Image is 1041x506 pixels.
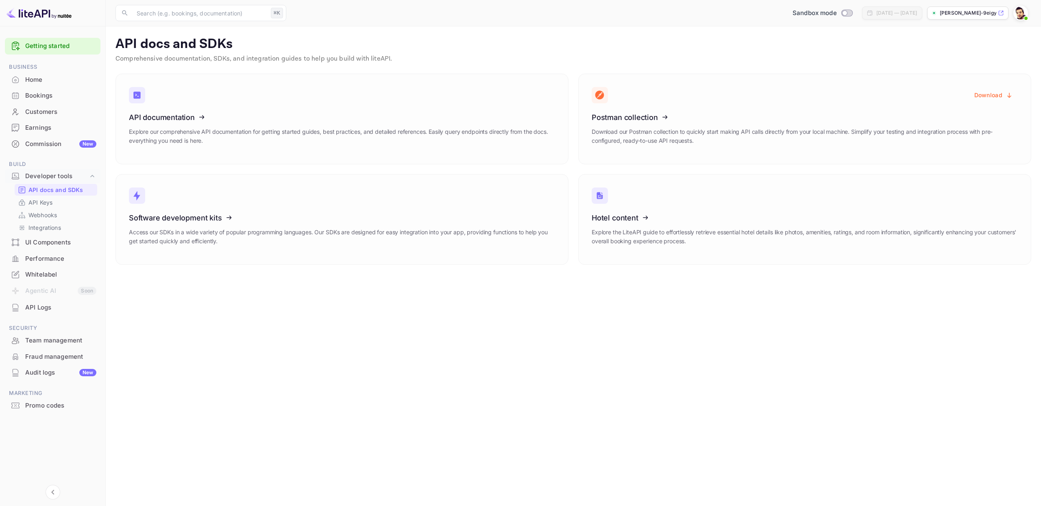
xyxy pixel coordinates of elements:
[25,91,96,100] div: Bookings
[5,389,100,398] span: Marketing
[18,211,94,219] a: Webhooks
[592,127,1018,145] p: Download our Postman collection to quickly start making API calls directly from your local machin...
[5,333,100,348] a: Team management
[592,113,1018,122] h3: Postman collection
[592,214,1018,222] h3: Hotel content
[5,136,100,151] a: CommissionNew
[25,107,96,117] div: Customers
[5,136,100,152] div: CommissionNew
[5,104,100,120] div: Customers
[5,251,100,267] div: Performance
[5,235,100,250] a: UI Components
[25,336,96,345] div: Team management
[5,72,100,87] a: Home
[25,303,96,312] div: API Logs
[5,160,100,169] span: Build
[79,369,96,376] div: New
[129,214,555,222] h3: Software development kits
[25,75,96,85] div: Home
[25,123,96,133] div: Earnings
[969,87,1018,103] button: Download
[25,368,96,377] div: Audit logs
[5,169,100,183] div: Developer tools
[18,185,94,194] a: API docs and SDKs
[940,9,996,17] p: [PERSON_NAME]-9eigy....
[5,38,100,55] div: Getting started
[25,172,88,181] div: Developer tools
[1014,7,1027,20] img: Sean Bernardino
[46,485,60,499] button: Collapse navigation
[876,9,917,17] div: [DATE] — [DATE]
[5,72,100,88] div: Home
[5,104,100,119] a: Customers
[25,41,96,51] a: Getting started
[79,140,96,148] div: New
[15,209,97,221] div: Webhooks
[5,324,100,333] span: Security
[115,174,568,265] a: Software development kitsAccess our SDKs in a wide variety of popular programming languages. Our ...
[5,267,100,282] a: Whitelabel
[5,251,100,266] a: Performance
[5,398,100,413] a: Promo codes
[25,401,96,410] div: Promo codes
[793,9,837,18] span: Sandbox mode
[15,222,97,233] div: Integrations
[25,352,96,362] div: Fraud management
[578,174,1031,265] a: Hotel contentExplore the LiteAPI guide to effortlessly retrieve essential hotel details like phot...
[25,140,96,149] div: Commission
[5,300,100,315] a: API Logs
[5,349,100,364] a: Fraud management
[5,349,100,365] div: Fraud management
[592,228,1018,246] p: Explore the LiteAPI guide to effortlessly retrieve essential hotel details like photos, amenities...
[5,120,100,135] a: Earnings
[18,198,94,207] a: API Keys
[25,238,96,247] div: UI Components
[7,7,72,20] img: LiteAPI logo
[115,36,1031,52] p: API docs and SDKs
[5,88,100,103] a: Bookings
[28,198,52,207] p: API Keys
[129,228,555,246] p: Access our SDKs in a wide variety of popular programming languages. Our SDKs are designed for eas...
[25,254,96,264] div: Performance
[789,9,856,18] div: Switch to Production mode
[5,63,100,72] span: Business
[115,74,568,164] a: API documentationExplore our comprehensive API documentation for getting started guides, best pra...
[28,185,83,194] p: API docs and SDKs
[15,184,97,196] div: API docs and SDKs
[115,54,1031,64] p: Comprehensive documentation, SDKs, and integration guides to help you build with liteAPI.
[129,113,555,122] h3: API documentation
[25,270,96,279] div: Whitelabel
[28,223,61,232] p: Integrations
[132,5,268,21] input: Search (e.g. bookings, documentation)
[129,127,555,145] p: Explore our comprehensive API documentation for getting started guides, best practices, and detai...
[28,211,57,219] p: Webhooks
[5,365,100,380] a: Audit logsNew
[15,196,97,208] div: API Keys
[5,120,100,136] div: Earnings
[271,8,283,18] div: ⌘K
[18,223,94,232] a: Integrations
[5,88,100,104] div: Bookings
